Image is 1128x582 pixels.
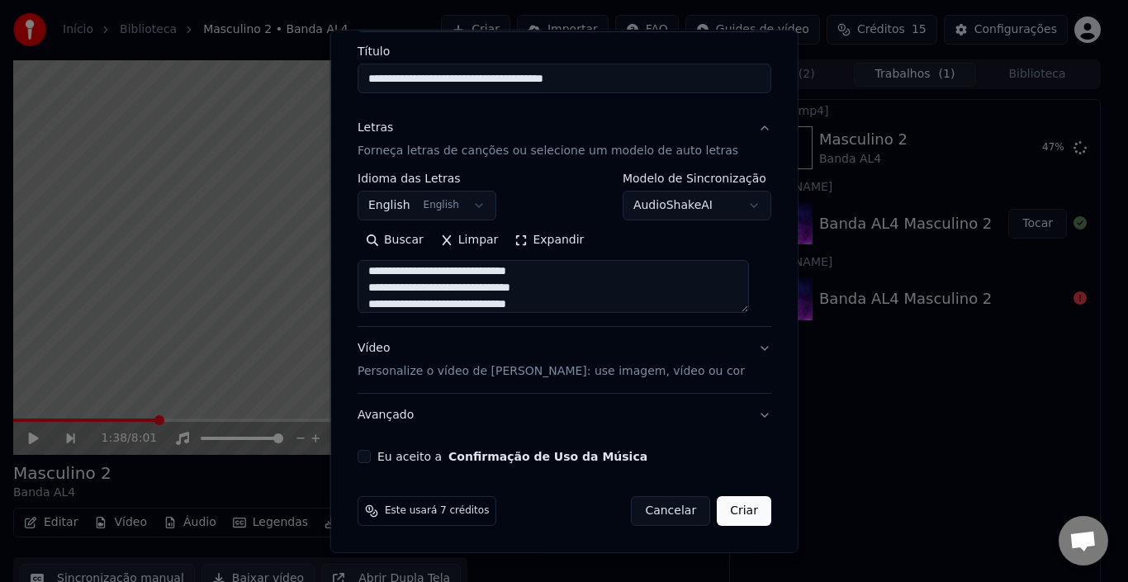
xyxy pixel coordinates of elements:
button: Cancelar [631,496,710,526]
button: Limpar [431,227,506,253]
label: Título [358,45,771,57]
p: Personalize o vídeo de [PERSON_NAME]: use imagem, vídeo ou cor [358,363,745,380]
div: Letras [358,120,393,136]
label: Modelo de Sincronização [622,173,770,184]
label: Idioma das Letras [358,173,496,184]
button: Buscar [358,227,432,253]
button: Eu aceito a [448,451,647,462]
button: Expandir [506,227,592,253]
button: LetrasForneça letras de canções ou selecione um modelo de auto letras [358,106,771,173]
label: Eu aceito a [377,451,647,462]
div: LetrasForneça letras de canções ou selecione um modelo de auto letras [358,173,771,326]
button: VídeoPersonalize o vídeo de [PERSON_NAME]: use imagem, vídeo ou cor [358,327,771,393]
p: Forneça letras de canções ou selecione um modelo de auto letras [358,143,738,159]
span: Este usará 7 créditos [385,504,489,518]
button: Avançado [358,394,771,437]
div: Vídeo [358,340,745,380]
button: Criar [717,496,771,526]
